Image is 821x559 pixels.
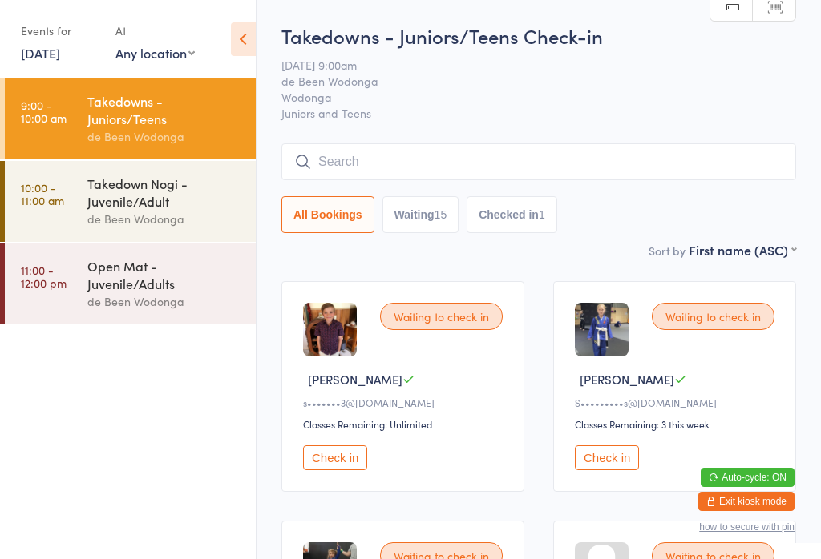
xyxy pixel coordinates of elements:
[308,371,402,388] span: [PERSON_NAME]
[689,241,796,259] div: First name (ASC)
[21,181,64,207] time: 10:00 - 11:00 am
[580,371,674,388] span: [PERSON_NAME]
[303,303,357,356] img: image1713409066.png
[281,143,796,180] input: Search
[303,445,367,470] button: Check in
[575,417,779,431] div: Classes Remaining: 3 this week
[435,208,447,221] div: 15
[380,303,503,330] div: Waiting to check in
[21,18,99,44] div: Events for
[281,196,374,233] button: All Bookings
[575,445,639,470] button: Check in
[21,44,60,62] a: [DATE]
[652,303,774,330] div: Waiting to check in
[21,99,67,124] time: 9:00 - 10:00 am
[467,196,557,233] button: Checked in1
[303,417,508,431] div: Classes Remaining: Unlimited
[5,78,256,159] a: 9:00 -10:00 amTakedowns - Juniors/Teensde Been Wodonga
[281,73,771,89] span: de Been Wodonga
[281,89,771,105] span: Wodonga
[382,196,459,233] button: Waiting15
[575,303,629,356] img: image1753955403.png
[575,396,779,409] div: S•••••••••s@[DOMAIN_NAME]
[21,263,67,289] time: 11:00 - 12:00 pm
[281,105,796,121] span: Juniors and Teens
[5,161,256,242] a: 10:00 -11:00 amTakedown Nogi - Juvenile/Adultde Been Wodonga
[281,57,771,73] span: [DATE] 9:00am
[539,208,545,221] div: 1
[87,92,242,127] div: Takedowns - Juniors/Teens
[87,292,242,311] div: de Been Wodonga
[303,396,508,409] div: s•••••••3@[DOMAIN_NAME]
[87,210,242,228] div: de Been Wodonga
[701,468,795,487] button: Auto-cycle: ON
[699,521,795,533] button: how to secure with pin
[5,243,256,324] a: 11:00 -12:00 pmOpen Mat - Juvenile/Adultsde Been Wodonga
[115,18,195,44] div: At
[698,492,795,511] button: Exit kiosk mode
[115,44,195,62] div: Any location
[649,243,686,259] label: Sort by
[87,127,242,146] div: de Been Wodonga
[87,175,242,210] div: Takedown Nogi - Juvenile/Adult
[281,22,796,49] h2: Takedowns - Juniors/Teens Check-in
[87,257,242,292] div: Open Mat - Juvenile/Adults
